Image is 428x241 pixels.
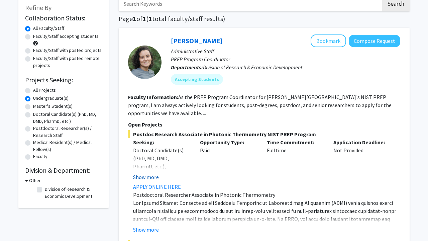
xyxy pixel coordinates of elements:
span: Postdoc Research Associate in Photonic Thermometry NIST PREP Program [128,130,400,138]
p: Postdoctoral Researcher Associate in Photonic Thermometry [133,191,400,199]
button: Show more [133,173,159,181]
p: Administrative Staff [171,47,400,55]
a: APPLY ONLINE HERE [133,183,181,190]
label: Undergraduate(s) [33,95,69,102]
label: Faculty [33,153,47,160]
span: Refine By [25,3,51,12]
p: Time Commitment: [267,138,324,146]
label: All Faculty/Staff [33,25,64,32]
label: All Projects [33,87,56,94]
div: Not Provided [328,138,395,181]
b: Faculty Information: [128,94,178,100]
button: Add Jennifer Whitted to Bookmarks [311,34,346,47]
p: Seeking: [133,138,190,146]
span: 1 [133,14,136,23]
iframe: Chat [5,211,28,236]
h3: Other [29,177,41,184]
label: Faculty/Staff with posted projects [33,47,102,54]
b: Departments: [171,64,203,71]
h1: Page of ( total faculty/staff results) [119,15,410,23]
span: 1 [142,14,146,23]
p: Opportunity Type: [200,138,257,146]
div: Paid [195,138,262,181]
span: 1 [148,14,152,23]
h2: Collaboration Status: [25,14,102,22]
p: Application Deadline: [333,138,390,146]
div: Fulltime [262,138,329,181]
label: Faculty/Staff accepting students [33,33,99,40]
fg-read-more: As the PREP Program Coordinator for [PERSON_NAME][GEOGRAPHIC_DATA]'s NIST PREP program, I am alwa... [128,94,392,116]
p: Open Projects [128,120,400,129]
h2: Division & Department: [25,166,102,174]
mat-chip: Accepting Students [171,74,223,85]
label: Division of Research & Economic Development [45,186,100,200]
label: Medical Resident(s) / Medical Fellow(s) [33,139,102,153]
h2: Projects Seeking: [25,76,102,84]
label: Faculty/Staff with posted remote projects [33,55,102,69]
button: Show more [133,226,159,234]
div: Doctoral Candidate(s) (PhD, MD, DMD, PharmD, etc.), Postdoctoral Researcher(s) / Research Staff [133,146,190,194]
p: PREP Program Coordinator [171,55,400,63]
span: Division of Research & Economic Development [203,64,302,71]
button: Compose Request to Jennifer Whitted [349,35,400,47]
label: Master's Student(s) [33,103,73,110]
label: Doctoral Candidate(s) (PhD, MD, DMD, PharmD, etc.) [33,111,102,125]
a: [PERSON_NAME] [171,36,222,45]
label: Postdoctoral Researcher(s) / Research Staff [33,125,102,139]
